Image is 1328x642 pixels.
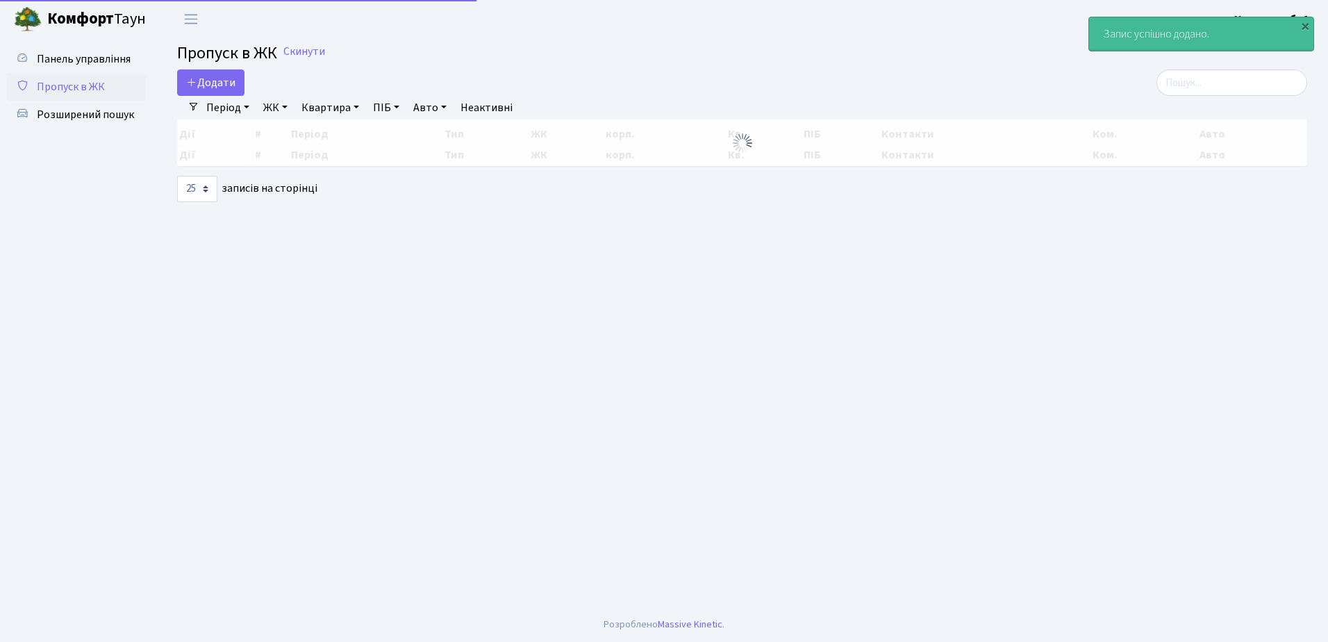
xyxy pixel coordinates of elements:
[37,79,105,94] span: Пропуск в ЖК
[367,96,405,120] a: ПІБ
[658,617,722,632] a: Massive Kinetic
[37,107,134,122] span: Розширений пошук
[455,96,518,120] a: Неактивні
[186,75,235,90] span: Додати
[7,101,146,129] a: Розширений пошук
[731,132,754,154] img: Обробка...
[258,96,293,120] a: ЖК
[177,176,217,202] select: записів на сторінці
[201,96,255,120] a: Період
[7,73,146,101] a: Пропуск в ЖК
[408,96,452,120] a: Авто
[1089,17,1313,51] div: Запис успішно додано.
[47,8,114,30] b: Комфорт
[1234,11,1311,28] a: Консьєрж б. 4.
[7,45,146,73] a: Панель управління
[47,8,146,31] span: Таун
[37,51,131,67] span: Панель управління
[177,41,277,65] span: Пропуск в ЖК
[604,617,724,632] div: Розроблено .
[1156,69,1307,96] input: Пошук...
[283,45,325,58] a: Скинути
[1298,19,1312,33] div: ×
[177,176,317,202] label: записів на сторінці
[1234,12,1311,27] b: Консьєрж б. 4.
[296,96,365,120] a: Квартира
[174,8,208,31] button: Переключити навігацію
[14,6,42,33] img: logo.png
[177,69,244,96] a: Додати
